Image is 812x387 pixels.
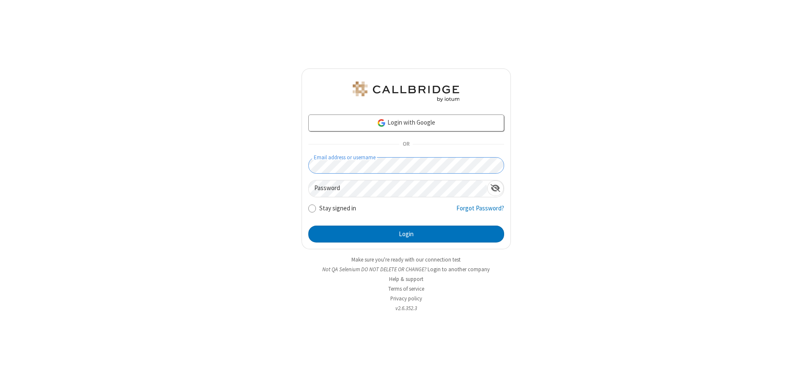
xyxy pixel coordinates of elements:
img: google-icon.png [377,118,386,128]
label: Stay signed in [319,204,356,213]
button: Login to another company [428,265,490,273]
a: Make sure you're ready with our connection test [351,256,461,263]
a: Terms of service [388,285,424,292]
a: Privacy policy [390,295,422,302]
input: Email address or username [308,157,504,174]
li: Not QA Selenium DO NOT DELETE OR CHANGE? [302,265,511,273]
li: v2.6.352.3 [302,304,511,312]
a: Help & support [389,275,423,283]
img: QA Selenium DO NOT DELETE OR CHANGE [351,82,461,102]
button: Login [308,226,504,243]
a: Login with Google [308,114,504,131]
span: OR [399,139,413,150]
a: Forgot Password? [456,204,504,220]
input: Password [309,180,487,197]
div: Show password [487,180,504,196]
